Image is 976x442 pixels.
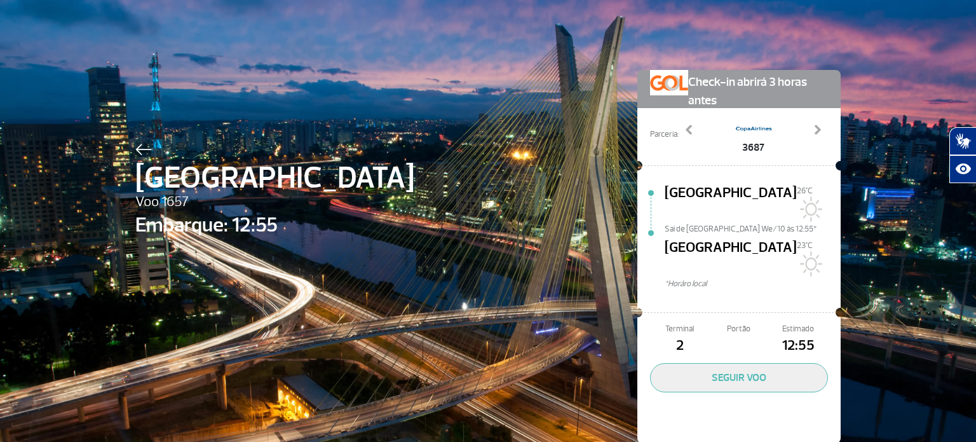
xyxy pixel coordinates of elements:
span: 23°C [797,240,813,251]
img: Sol [797,251,822,277]
span: Voo 1657 [135,191,414,213]
button: SEGUIR VOO [650,363,828,392]
div: Plugin de acessibilidade da Hand Talk. [949,127,976,183]
span: Estimado [769,323,828,335]
span: Embarque: 12:55 [135,210,414,240]
button: Abrir recursos assistivos. [949,155,976,183]
span: Sai de [GEOGRAPHIC_DATA] We/10 às 12:55* [665,223,841,232]
span: Terminal [650,323,709,335]
span: 12:55 [769,335,828,357]
span: [GEOGRAPHIC_DATA] [665,183,797,223]
span: 26°C [797,186,813,196]
span: *Horáro local [665,278,841,290]
button: Abrir tradutor de língua de sinais. [949,127,976,155]
span: [GEOGRAPHIC_DATA] [665,237,797,278]
span: 3687 [735,140,773,155]
span: Portão [709,323,768,335]
span: Check-in abrirá 3 horas antes [688,70,828,110]
span: [GEOGRAPHIC_DATA] [135,155,414,201]
span: Parceria: [650,128,679,141]
img: Sol [797,197,822,222]
span: 2 [650,335,709,357]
